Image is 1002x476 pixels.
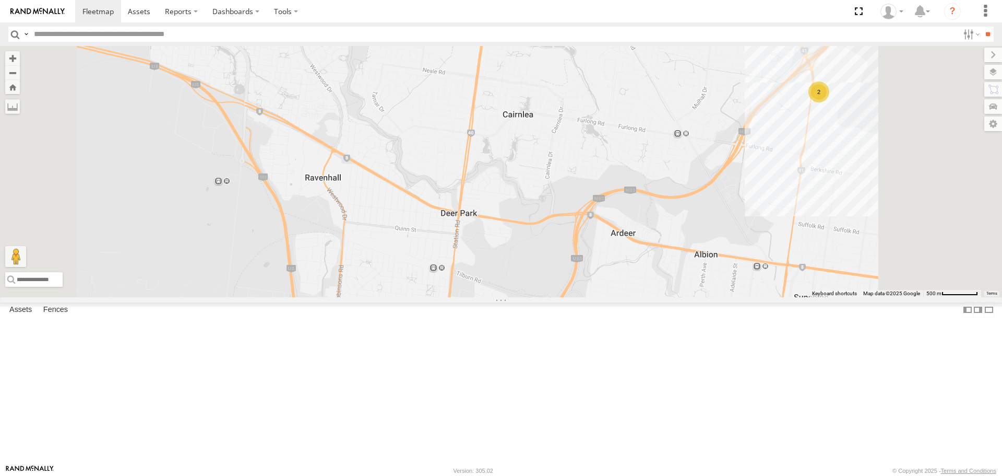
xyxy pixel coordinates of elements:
[984,303,994,318] label: Hide Summary Table
[38,303,73,318] label: Fences
[926,291,941,296] span: 500 m
[973,303,983,318] label: Dock Summary Table to the Right
[10,8,65,15] img: rand-logo.svg
[959,27,982,42] label: Search Filter Options
[986,291,997,295] a: Terms
[863,291,920,296] span: Map data ©2025 Google
[22,27,30,42] label: Search Query
[5,51,20,65] button: Zoom in
[5,246,26,267] button: Drag Pegman onto the map to open Street View
[812,290,857,297] button: Keyboard shortcuts
[962,303,973,318] label: Dock Summary Table to the Left
[941,468,996,474] a: Terms and Conditions
[6,466,54,476] a: Visit our Website
[944,3,961,20] i: ?
[892,468,996,474] div: © Copyright 2025 -
[5,99,20,114] label: Measure
[454,468,493,474] div: Version: 305.02
[4,303,37,318] label: Assets
[5,80,20,94] button: Zoom Home
[808,82,829,102] div: 2
[877,4,907,19] div: John Vu
[923,290,981,297] button: Map Scale: 500 m per 66 pixels
[5,65,20,80] button: Zoom out
[984,117,1002,131] label: Map Settings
